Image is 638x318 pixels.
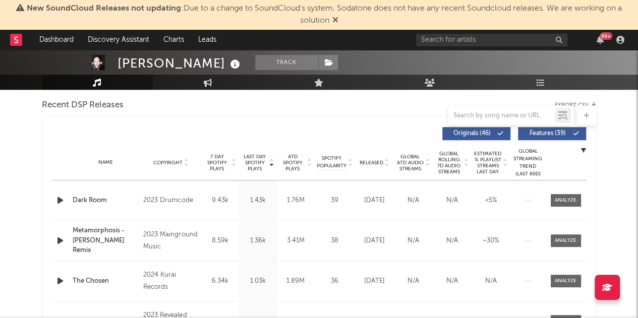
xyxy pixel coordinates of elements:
[204,196,237,206] div: 9.43k
[358,236,391,246] div: [DATE]
[27,5,181,13] span: New SoundCloud Releases not updating
[191,30,223,50] a: Leads
[279,196,312,206] div: 1.76M
[513,148,543,178] div: Global Streaming Trend (Last 60D)
[317,155,346,170] span: Spotify Popularity
[396,196,430,206] div: N/A
[416,34,567,46] input: Search for artists
[474,276,508,286] div: N/A
[27,5,622,25] span: : Due to a change to SoundCloud's system, Sodatone does not have any recent Soundcloud releases. ...
[358,196,391,206] div: [DATE]
[204,236,237,246] div: 8.59k
[73,226,139,256] a: Metamorphosis - [PERSON_NAME] Remix
[153,160,183,166] span: Copyright
[143,195,198,207] div: 2023 Drumcode
[73,196,139,206] a: Dark Room
[518,127,586,140] button: Features(39)
[242,154,268,172] span: Last Day Spotify Plays
[358,276,391,286] div: [DATE]
[42,99,124,111] span: Recent DSP Releases
[143,269,198,293] div: 2024 Kurai Records
[597,36,604,44] button: 99+
[600,32,612,40] div: 99 +
[242,276,274,286] div: 1.03k
[242,236,274,246] div: 1.36k
[396,236,430,246] div: N/A
[435,236,469,246] div: N/A
[396,276,430,286] div: N/A
[204,154,230,172] span: 7 Day Spotify Plays
[156,30,191,50] a: Charts
[204,276,237,286] div: 6.34k
[474,196,508,206] div: <5%
[435,276,469,286] div: N/A
[435,196,469,206] div: N/A
[32,30,81,50] a: Dashboard
[279,154,306,172] span: ATD Spotify Plays
[442,127,510,140] button: Originals(46)
[279,276,312,286] div: 1.89M
[73,276,139,286] a: The Chosen
[317,276,353,286] div: 36
[242,196,274,206] div: 1.43k
[118,55,243,72] div: [PERSON_NAME]
[449,131,495,137] span: Originals ( 46 )
[396,154,424,172] span: Global ATD Audio Streams
[279,236,312,246] div: 3.41M
[360,160,383,166] span: Released
[317,196,353,206] div: 39
[555,102,597,108] button: Export CSV
[474,236,508,246] div: ~ 30 %
[81,30,156,50] a: Discovery Assistant
[435,151,463,175] span: Global Rolling 7D Audio Streams
[332,17,338,25] span: Dismiss
[525,131,571,137] span: Features ( 39 )
[143,229,198,253] div: 2023 Mainground Music
[474,151,502,175] span: Estimated % Playlist Streams Last Day
[73,159,139,166] div: Name
[448,112,555,120] input: Search by song name or URL
[255,55,318,70] button: Track
[317,236,353,246] div: 38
